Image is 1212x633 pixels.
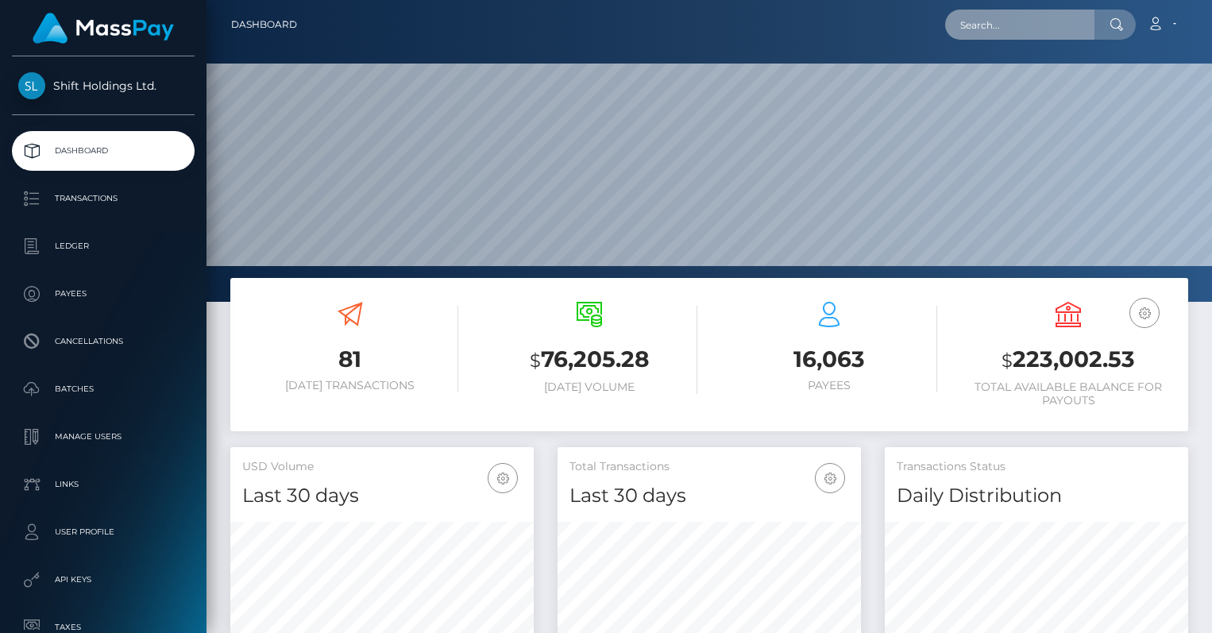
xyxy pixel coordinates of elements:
a: Batches [12,369,195,409]
h4: Last 30 days [569,482,849,510]
h3: 223,002.53 [961,344,1177,376]
a: Manage Users [12,417,195,457]
p: Links [18,473,188,496]
h6: [DATE] Transactions [242,379,458,392]
p: User Profile [18,520,188,544]
h4: Last 30 days [242,482,522,510]
p: Manage Users [18,425,188,449]
a: User Profile [12,512,195,552]
p: Cancellations [18,330,188,353]
h5: Transactions Status [897,459,1176,475]
h5: USD Volume [242,459,522,475]
p: Batches [18,377,188,401]
img: MassPay Logo [33,13,174,44]
p: API Keys [18,568,188,592]
a: Ledger [12,226,195,266]
p: Payees [18,282,188,306]
a: Links [12,465,195,504]
h3: 76,205.28 [482,344,698,376]
input: Search... [945,10,1094,40]
h3: 81 [242,344,458,375]
h3: 16,063 [721,344,937,375]
a: Transactions [12,179,195,218]
span: Shift Holdings Ltd. [12,79,195,93]
a: Payees [12,274,195,314]
img: Shift Holdings Ltd. [18,72,45,99]
p: Ledger [18,234,188,258]
a: Dashboard [231,8,297,41]
p: Transactions [18,187,188,210]
small: $ [1002,349,1013,372]
p: Dashboard [18,139,188,163]
a: Dashboard [12,131,195,171]
a: Cancellations [12,322,195,361]
h6: Payees [721,379,937,392]
h4: Daily Distribution [897,482,1176,510]
h6: Total Available Balance for Payouts [961,380,1177,407]
a: API Keys [12,560,195,600]
small: $ [530,349,541,372]
h6: [DATE] Volume [482,380,698,394]
h5: Total Transactions [569,459,849,475]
